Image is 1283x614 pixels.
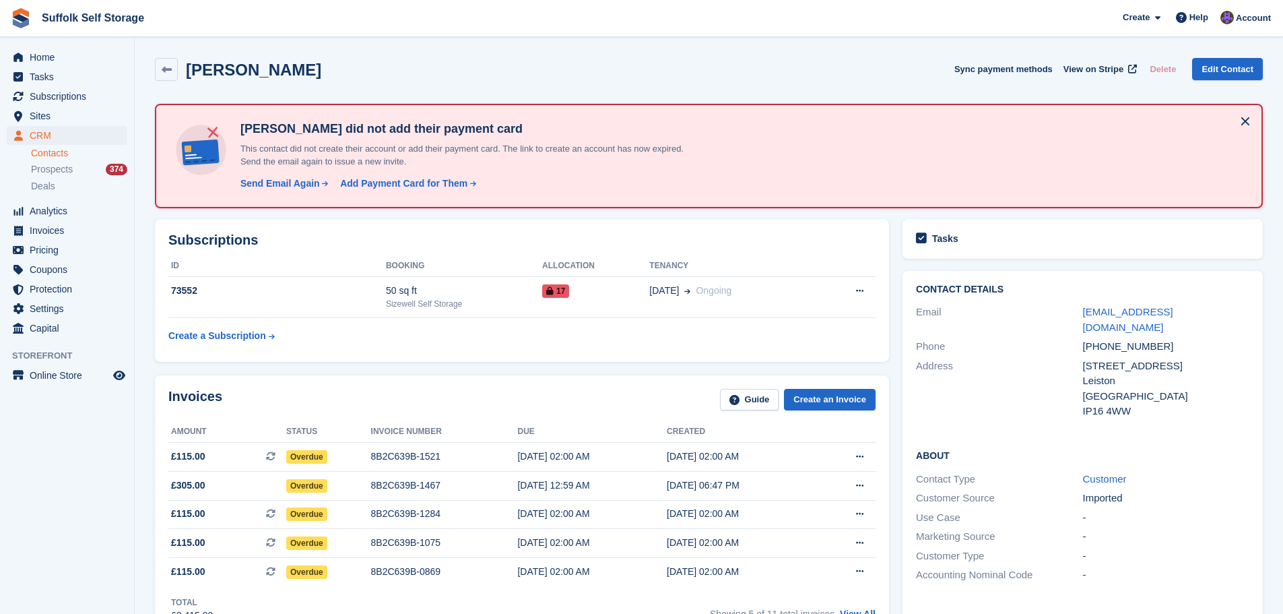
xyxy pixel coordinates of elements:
[30,126,110,145] span: CRM
[517,536,667,550] div: [DATE] 02:00 AM
[7,87,127,106] a: menu
[30,106,110,125] span: Sites
[916,510,1082,526] div: Use Case
[371,507,518,521] div: 8B2C639B-1284
[1063,63,1123,76] span: View on Stripe
[667,507,817,521] div: [DATE] 02:00 AM
[386,298,542,310] div: Sizewell Self Storage
[517,565,667,579] div: [DATE] 02:00 AM
[7,366,127,385] a: menu
[649,255,818,277] th: Tenancy
[31,163,73,176] span: Prospects
[371,536,518,550] div: 8B2C639B-1075
[31,180,55,193] span: Deals
[235,142,706,168] p: This contact did not create their account or add their payment card. The link to create an accoun...
[386,284,542,298] div: 50 sq ft
[7,126,127,145] a: menu
[7,241,127,259] a: menu
[7,48,127,67] a: menu
[916,305,1082,335] div: Email
[168,233,876,248] h2: Subscriptions
[30,241,110,259] span: Pricing
[7,299,127,318] a: menu
[286,508,327,521] span: Overdue
[1220,11,1234,24] img: Emma
[1083,373,1249,389] div: Leiston
[31,147,127,160] a: Contacts
[31,179,127,193] a: Deals
[30,299,110,318] span: Settings
[916,448,1249,462] h2: About
[1192,58,1263,80] a: Edit Contact
[1189,11,1208,24] span: Help
[916,529,1082,545] div: Marketing Source
[517,479,667,493] div: [DATE] 12:59 AM
[1083,549,1249,564] div: -
[371,479,518,493] div: 8B2C639B-1467
[517,421,667,443] th: Due
[168,284,386,298] div: 73552
[171,479,205,493] span: £305.00
[286,536,327,550] span: Overdue
[1083,359,1249,374] div: [STREET_ADDRESS]
[916,549,1082,564] div: Customer Type
[30,202,110,220] span: Analytics
[1083,404,1249,419] div: IP16 4WW
[286,565,327,579] span: Overdue
[667,421,817,443] th: Created
[1083,567,1249,583] div: -
[171,536,205,550] span: £115.00
[171,565,205,579] span: £115.00
[235,121,706,137] h4: [PERSON_NAME] did not add their payment card
[667,450,817,464] div: [DATE] 02:00 AM
[7,319,127,338] a: menu
[111,367,127,383] a: Preview store
[371,565,518,579] div: 8B2C639B-0869
[106,164,127,175] div: 374
[1083,473,1127,485] a: Customer
[168,389,222,411] h2: Invoices
[11,8,31,28] img: stora-icon-8386f47178a22dfd0bd8f6a31ec36ba5ce8667c1dd55bd0f319d3a0aa187defe.svg
[286,421,371,443] th: Status
[954,58,1053,80] button: Sync payment methods
[7,280,127,299] a: menu
[240,177,320,191] div: Send Email Again
[916,567,1082,583] div: Accounting Nominal Code
[30,221,110,240] span: Invoices
[667,479,817,493] div: [DATE] 06:47 PM
[1083,510,1249,526] div: -
[1058,58,1140,80] a: View on Stripe
[7,221,127,240] a: menu
[916,472,1082,487] div: Contact Type
[916,491,1082,506] div: Customer Source
[371,450,518,464] div: 8B2C639B-1521
[1144,58,1181,80] button: Delete
[1123,11,1150,24] span: Create
[286,479,327,493] span: Overdue
[1083,339,1249,355] div: [PHONE_NUMBER]
[667,565,817,579] div: [DATE] 02:00 AM
[649,284,679,298] span: [DATE]
[168,324,275,348] a: Create a Subscription
[172,121,230,179] img: no-card-linked-e7822e413c904bf8b177c4d89f31251c4716f9871600ec3ca5bfc59e148c83f4.svg
[371,421,518,443] th: Invoice number
[30,48,110,67] span: Home
[168,329,266,343] div: Create a Subscription
[30,366,110,385] span: Online Store
[932,233,958,245] h2: Tasks
[1083,491,1249,506] div: Imported
[1236,11,1271,25] span: Account
[340,177,467,191] div: Add Payment Card for Them
[186,61,321,79] h2: [PERSON_NAME]
[7,260,127,279] a: menu
[386,255,542,277] th: Booking
[720,389,779,411] a: Guide
[916,284,1249,295] h2: Contact Details
[171,596,213,609] div: Total
[517,450,667,464] div: [DATE] 02:00 AM
[916,359,1082,419] div: Address
[30,87,110,106] span: Subscriptions
[30,67,110,86] span: Tasks
[667,536,817,550] div: [DATE] 02:00 AM
[171,507,205,521] span: £115.00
